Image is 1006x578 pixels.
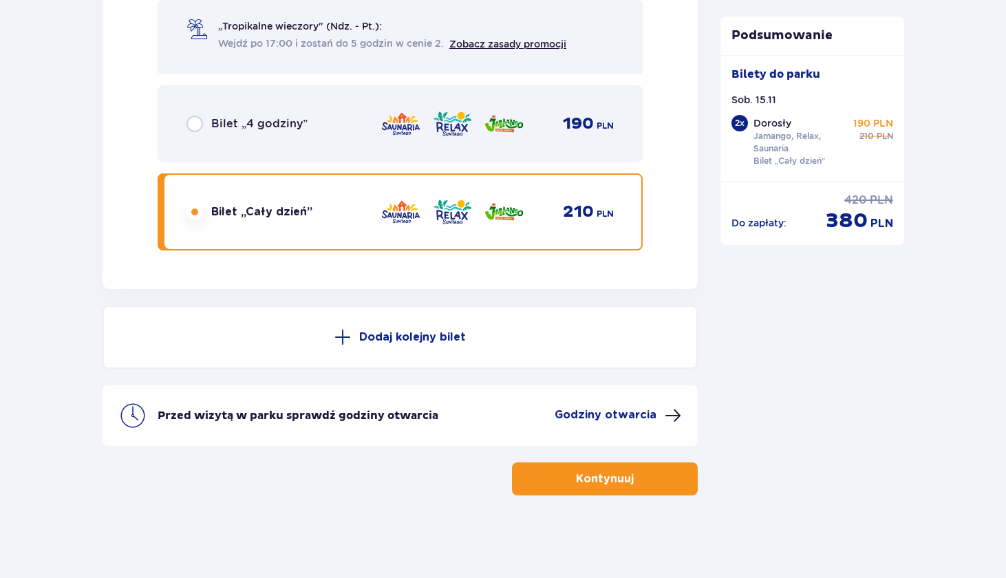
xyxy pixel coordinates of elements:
[563,202,594,222] p: 210
[119,402,147,429] img: clock icon
[731,216,786,230] p: Do zapłaty :
[555,407,656,422] p: Godziny otwarcia
[218,19,382,33] p: „Tropikalne wieczory" (Ndz. - Pt.):
[844,193,867,208] p: 420
[484,109,524,138] img: zone logo
[381,197,421,226] img: zone logo
[563,114,594,134] p: 190
[432,197,473,226] img: zone logo
[853,116,893,130] p: 190 PLN
[597,208,614,220] p: PLN
[103,306,698,369] button: Dodaj kolejny bilet
[753,130,848,155] p: Jamango, Relax, Saunaria
[512,462,698,495] button: Kontynuuj
[576,471,634,486] p: Kontynuuj
[597,120,614,132] p: PLN
[859,130,874,142] p: 210
[720,28,905,44] p: Podsumowanie
[359,330,466,345] p: Dodaj kolejny bilet
[870,193,893,208] p: PLN
[753,155,826,167] p: Bilet „Cały dzień”
[555,407,681,424] button: Godziny otwarcia
[218,36,444,50] span: Wejdź po 17:00 i zostań do 5 godzin w cenie 2.
[484,197,524,226] img: zone logo
[211,116,308,131] p: Bilet „4 godziny”
[158,408,438,423] p: Przed wizytą w parku sprawdź godziny otwarcia
[870,216,893,231] p: PLN
[211,204,312,220] p: Bilet „Cały dzień”
[877,130,893,142] p: PLN
[753,116,791,130] p: Dorosły
[432,109,473,138] img: zone logo
[731,67,820,82] p: Bilety do parku
[731,93,776,107] p: Sob. 15.11
[449,39,566,50] a: Zobacz zasady promocji
[731,115,748,131] div: 2 x
[381,109,421,138] img: zone logo
[826,208,868,234] p: 380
